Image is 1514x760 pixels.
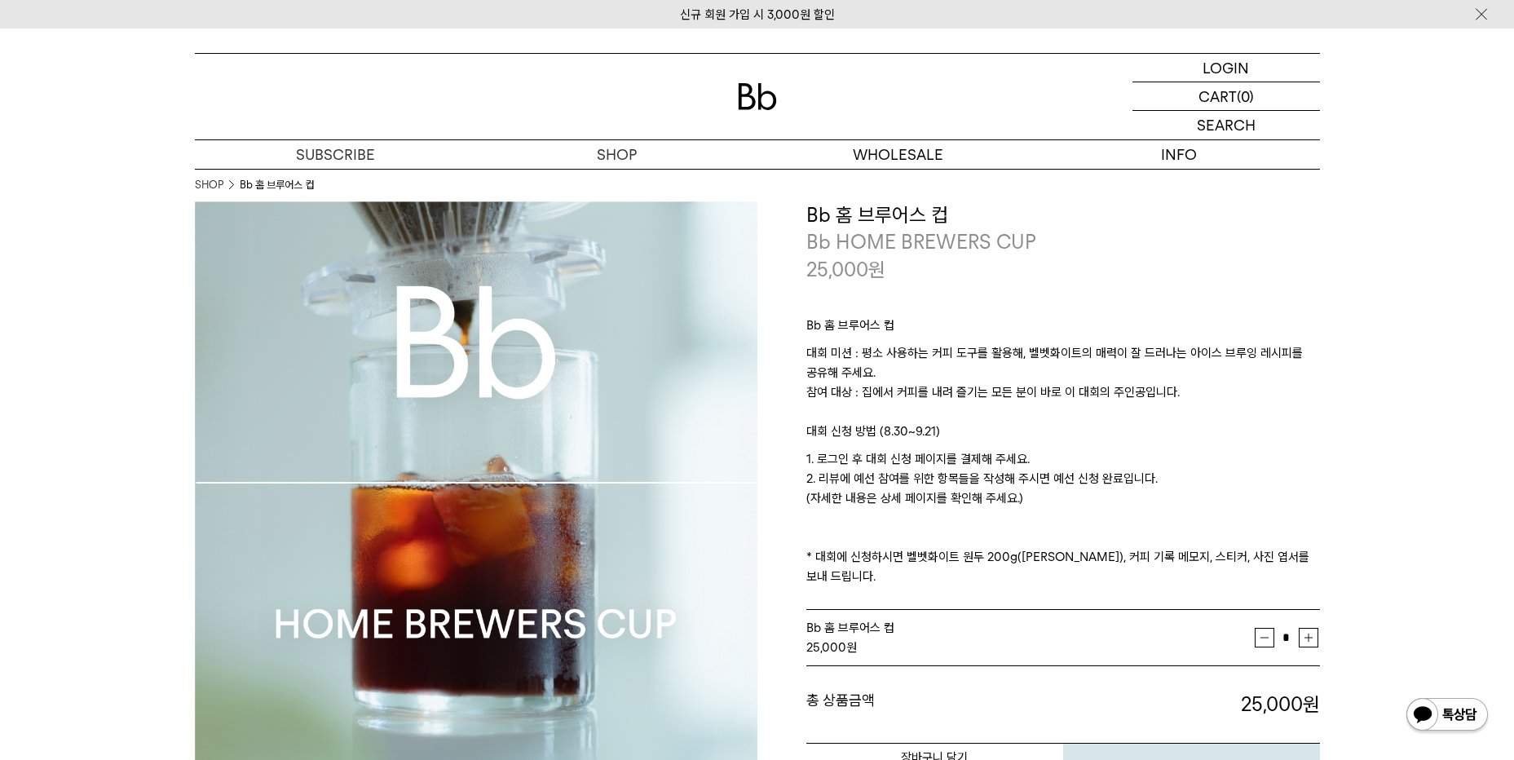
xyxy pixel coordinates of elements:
a: SHOP [195,177,223,193]
p: SEARCH [1197,111,1256,139]
p: 대회 미션 : 평소 사용하는 커피 도구를 활용해, 벨벳화이트의 매력이 잘 드러나는 아이스 브루잉 레시피를 공유해 주세요. 참여 대상 : 집에서 커피를 내려 즐기는 모든 분이 ... [806,343,1320,422]
p: 대회 신청 방법 (8.30~9.21) [806,422,1320,449]
p: (0) [1237,82,1254,110]
a: SUBSCRIBE [195,140,476,169]
button: 증가 [1299,628,1318,647]
div: 원 [806,638,1255,657]
li: Bb 홈 브루어스 컵 [240,177,314,193]
a: 신규 회원 가입 시 3,000원 할인 [680,7,835,22]
p: INFO [1039,140,1320,169]
b: 원 [1303,692,1320,716]
span: Bb 홈 브루어스 컵 [806,621,894,635]
p: CART [1198,82,1237,110]
dt: 총 상품금액 [806,691,1063,718]
a: CART (0) [1132,82,1320,111]
strong: 25,000 [1241,692,1320,716]
a: LOGIN [1132,54,1320,82]
img: 카카오톡 채널 1:1 채팅 버튼 [1405,696,1490,736]
p: WHOLESALE [757,140,1039,169]
span: 원 [868,258,885,281]
img: 로고 [738,83,777,110]
strong: 25,000 [806,640,846,655]
a: SHOP [476,140,757,169]
p: 1. 로그인 후 대회 신청 페이지를 결제해 주세요. 2. 리뷰에 예선 참여를 위한 항목들을 작성해 주시면 예선 신청 완료입니다. (자세한 내용은 상세 페이지를 확인해 주세요.... [806,449,1320,586]
p: 25,000 [806,256,885,284]
h3: Bb 홈 브루어스 컵 [806,201,1320,229]
p: Bb 홈 브루어스 컵 [806,316,1320,343]
p: Bb HOME BREWERS CUP [806,228,1320,256]
button: 감소 [1255,628,1274,647]
p: LOGIN [1203,54,1249,82]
